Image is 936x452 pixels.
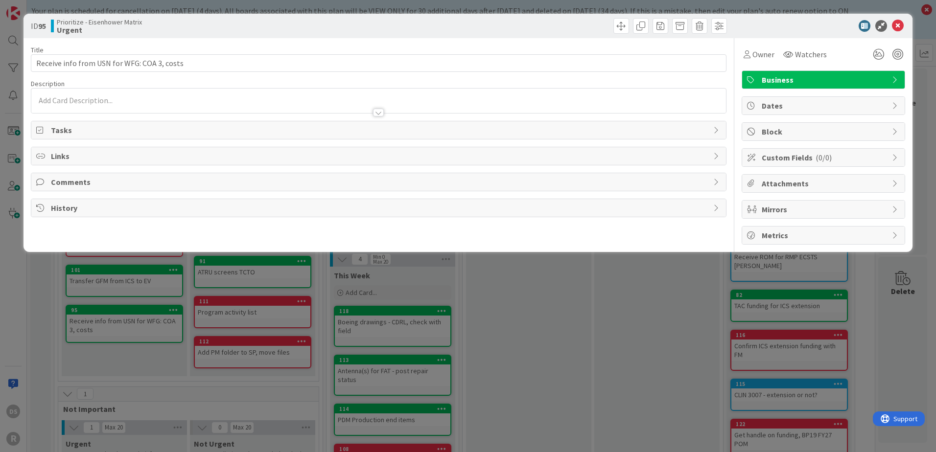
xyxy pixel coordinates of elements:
span: History [51,202,708,214]
span: Business [762,74,887,86]
span: Mirrors [762,203,887,215]
span: Watchers [795,48,827,60]
span: ( 0/0 ) [816,153,832,162]
span: Metrics [762,229,887,241]
label: Title [31,45,44,54]
span: Comments [51,176,708,188]
b: Urgent [57,26,142,34]
input: type card name here... [31,54,726,72]
span: Prioritize - Eisenhower Matrix [57,18,142,26]
span: Support [21,1,45,13]
span: Links [51,150,708,162]
span: Dates [762,100,887,112]
span: ID [31,20,46,32]
span: Block [762,126,887,137]
span: Attachments [762,178,887,189]
span: Custom Fields [762,152,887,163]
span: Tasks [51,124,708,136]
span: Owner [752,48,774,60]
b: 95 [38,21,46,31]
span: Description [31,79,65,88]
